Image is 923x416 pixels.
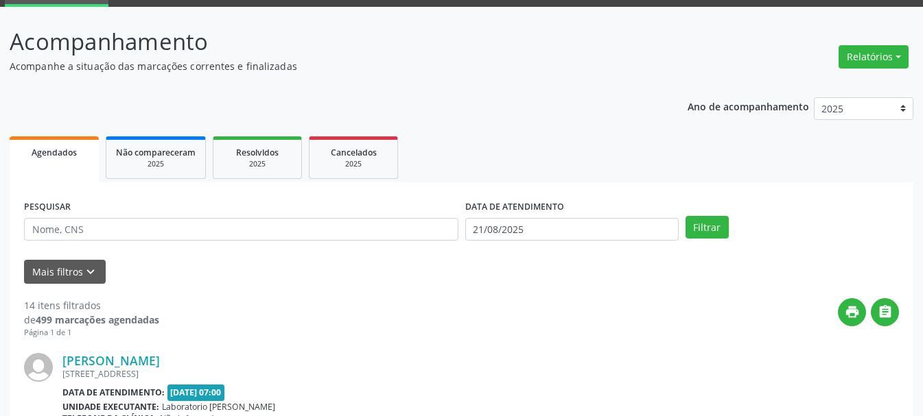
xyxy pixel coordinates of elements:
a: [PERSON_NAME] [62,353,160,368]
button: Relatórios [839,45,909,69]
i: keyboard_arrow_down [83,265,98,280]
span: Agendados [32,147,77,158]
div: 14 itens filtrados [24,298,159,313]
button:  [871,298,899,326]
div: de [24,313,159,327]
b: Data de atendimento: [62,387,165,398]
i:  [878,304,893,319]
span: Laboratorio [PERSON_NAME] [162,401,275,413]
button: Filtrar [686,216,729,239]
button: print [838,298,866,326]
label: DATA DE ATENDIMENTO [465,197,564,218]
img: img [24,353,53,382]
button: Mais filtroskeyboard_arrow_down [24,260,106,284]
div: 2025 [223,159,292,169]
span: Não compareceram [116,147,196,158]
i: print [845,304,860,319]
input: Nome, CNS [24,218,458,241]
div: [STREET_ADDRESS] [62,368,693,380]
span: Resolvidos [236,147,279,158]
div: Página 1 de 1 [24,327,159,339]
span: [DATE] 07:00 [167,384,225,400]
label: PESQUISAR [24,197,71,218]
span: Cancelados [331,147,377,158]
div: 2025 [319,159,388,169]
b: Unidade executante: [62,401,159,413]
p: Acompanhe a situação das marcações correntes e finalizadas [10,59,642,73]
p: Ano de acompanhamento [688,97,809,114]
p: Acompanhamento [10,25,642,59]
strong: 499 marcações agendadas [36,313,159,326]
div: 2025 [116,159,196,169]
input: Selecione um intervalo [465,218,679,241]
